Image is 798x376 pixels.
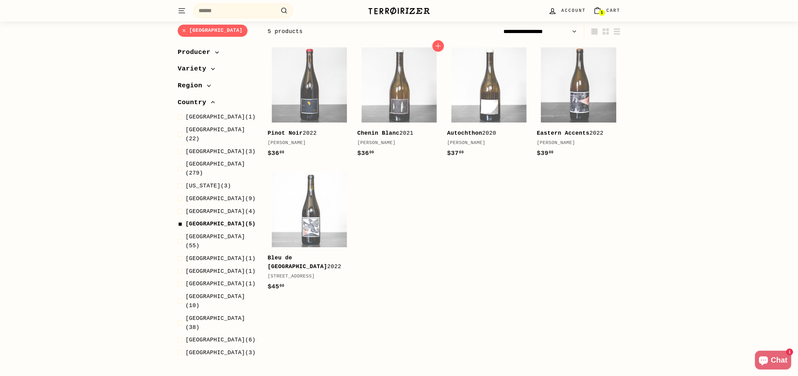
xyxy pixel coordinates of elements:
[606,7,620,14] span: Cart
[185,232,257,250] span: (55)
[185,160,257,178] span: (279)
[280,150,284,155] sup: 00
[280,284,284,288] sup: 00
[178,79,257,96] button: Region
[185,181,231,190] span: (3)
[267,273,345,280] div: [STREET_ADDRESS]
[537,139,614,147] div: [PERSON_NAME]
[545,2,589,20] a: Account
[267,43,351,165] a: Pinot Noir2022[PERSON_NAME]
[185,293,245,300] span: [GEOGRAPHIC_DATA]
[537,43,620,165] a: Eastern Accents2022[PERSON_NAME]
[369,150,374,155] sup: 00
[185,337,245,343] span: [GEOGRAPHIC_DATA]
[178,64,211,74] span: Variety
[537,150,554,157] span: $39
[267,27,444,36] div: 5 products
[185,362,245,369] span: [GEOGRAPHIC_DATA]
[447,130,482,136] b: Autochthon
[185,268,245,274] span: [GEOGRAPHIC_DATA]
[185,348,256,357] span: (3)
[357,150,374,157] span: $36
[185,234,245,240] span: [GEOGRAPHIC_DATA]
[267,150,284,157] span: $36
[537,130,589,136] b: Eastern Accents
[185,349,245,356] span: [GEOGRAPHIC_DATA]
[185,221,245,227] span: [GEOGRAPHIC_DATA]
[185,147,256,156] span: (3)
[185,195,245,202] span: [GEOGRAPHIC_DATA]
[185,114,245,120] span: [GEOGRAPHIC_DATA]
[185,314,257,332] span: (38)
[447,43,531,165] a: Autochthon2020[PERSON_NAME]
[178,97,211,108] span: Country
[178,47,215,58] span: Producer
[561,7,586,14] span: Account
[185,183,221,189] span: [US_STATE]
[185,292,257,310] span: (10)
[185,113,256,122] span: (1)
[178,46,257,62] button: Producer
[185,219,256,229] span: (5)
[537,129,614,138] div: 2022
[185,148,245,155] span: [GEOGRAPHIC_DATA]
[185,125,257,143] span: (22)
[267,129,345,138] div: 2022
[753,351,793,371] inbox-online-store-chat: Shopify online store chat
[185,315,245,321] span: [GEOGRAPHIC_DATA]
[185,194,256,203] span: (9)
[267,283,284,290] span: $45
[589,2,624,20] a: Cart
[357,139,435,147] div: [PERSON_NAME]
[185,161,245,167] span: [GEOGRAPHIC_DATA]
[178,62,257,79] button: Variety
[447,139,524,147] div: [PERSON_NAME]
[185,281,245,287] span: [GEOGRAPHIC_DATA]
[185,208,245,215] span: [GEOGRAPHIC_DATA]
[447,150,464,157] span: $37
[185,207,256,216] span: (4)
[267,253,345,272] div: 2022
[549,150,553,155] sup: 00
[178,96,257,113] button: Country
[357,129,435,138] div: 2021
[185,254,256,263] span: (1)
[185,255,245,262] span: [GEOGRAPHIC_DATA]
[601,11,603,15] span: 1
[447,129,524,138] div: 2020
[267,139,345,147] div: [PERSON_NAME]
[267,255,327,270] b: Bleu de [GEOGRAPHIC_DATA]
[185,279,256,288] span: (1)
[178,25,248,37] a: [GEOGRAPHIC_DATA]
[185,127,245,133] span: [GEOGRAPHIC_DATA]
[459,150,464,155] sup: 00
[357,130,399,136] b: Chenin Blanc
[357,43,441,165] a: Chenin Blanc2021[PERSON_NAME]
[185,267,256,276] span: (1)
[178,80,207,91] span: Region
[267,168,351,298] a: Bleu de [GEOGRAPHIC_DATA]2022[STREET_ADDRESS]
[267,130,303,136] b: Pinot Noir
[185,335,256,345] span: (6)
